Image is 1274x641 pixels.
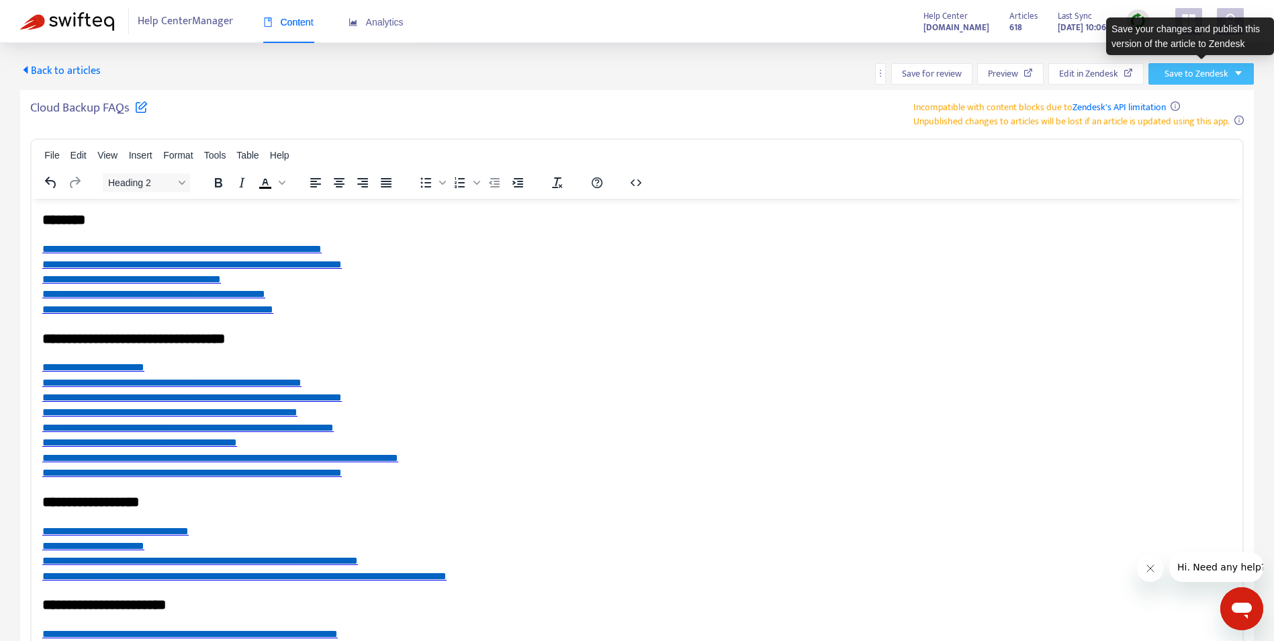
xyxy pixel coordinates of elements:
[876,69,885,78] span: more
[449,173,482,192] div: Numbered list
[20,12,114,31] img: Swifteq
[230,173,253,192] button: Italic
[1009,9,1038,24] span: Articles
[254,173,287,192] div: Text color Black
[1073,99,1166,115] a: Zendesk's API limitation
[923,19,989,35] a: [DOMAIN_NAME]
[1181,13,1197,29] span: appstore
[913,99,1166,115] span: Incompatible with content blocks due to
[108,177,174,188] span: Heading 2
[270,150,289,161] span: Help
[1165,67,1228,81] span: Save to Zendesk
[1048,63,1144,85] button: Edit in Zendesk
[71,150,87,161] span: Edit
[1009,20,1022,35] strong: 618
[1137,555,1164,582] iframe: Close message
[913,114,1230,129] span: Unpublished changes to articles will be lost if an article is updated using this app.
[138,9,233,34] span: Help Center Manager
[351,173,374,192] button: Align right
[546,173,569,192] button: Clear formatting
[1058,9,1092,24] span: Last Sync
[103,173,190,192] button: Block Heading 2
[20,62,101,80] span: Back to articles
[375,173,398,192] button: Justify
[204,150,226,161] span: Tools
[1106,17,1274,55] div: Save your changes and publish this version of the article to Zendesk
[1234,116,1244,125] span: info-circle
[163,150,193,161] span: Format
[1171,101,1180,111] span: info-circle
[1169,552,1263,582] iframe: Message from company
[891,63,972,85] button: Save for review
[1130,13,1146,30] img: sync.dc5367851b00ba804db3.png
[8,9,97,20] span: Hi. Need any help?
[1059,67,1118,81] span: Edit in Zendesk
[902,67,962,81] span: Save for review
[44,150,60,161] span: File
[349,17,404,28] span: Analytics
[63,173,86,192] button: Redo
[236,150,259,161] span: Table
[875,63,886,85] button: more
[1222,13,1238,29] span: user
[988,67,1018,81] span: Preview
[1234,69,1243,78] span: caret-down
[923,9,968,24] span: Help Center
[328,173,351,192] button: Align center
[977,63,1044,85] button: Preview
[483,173,506,192] button: Decrease indent
[1058,20,1106,35] strong: [DATE] 10:06
[40,173,62,192] button: Undo
[923,20,989,35] strong: [DOMAIN_NAME]
[349,17,358,27] span: area-chart
[506,173,529,192] button: Increase indent
[414,173,448,192] div: Bullet list
[263,17,314,28] span: Content
[1220,587,1263,630] iframe: Button to launch messaging window
[263,17,273,27] span: book
[304,173,327,192] button: Align left
[30,100,148,124] h5: Cloud Backup FAQs
[207,173,230,192] button: Bold
[97,150,118,161] span: View
[1148,63,1254,85] button: Save to Zendeskcaret-down
[586,173,608,192] button: Help
[129,150,152,161] span: Insert
[20,65,31,75] span: caret-left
